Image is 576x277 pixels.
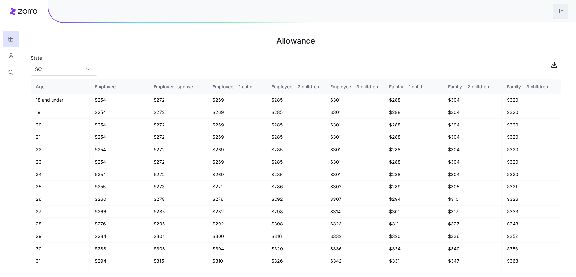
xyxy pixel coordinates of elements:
[330,83,379,90] div: Employee + 3 children
[207,131,266,143] td: $269
[266,206,325,218] td: $298
[148,230,207,243] td: $304
[384,156,443,168] td: $288
[31,230,90,243] td: 29
[325,181,384,193] td: $302
[443,143,502,156] td: $304
[207,106,266,119] td: $269
[212,83,261,90] div: Employee + 1 child
[266,143,325,156] td: $285
[443,218,502,230] td: $327
[148,218,207,230] td: $295
[443,106,502,119] td: $304
[207,143,266,156] td: $269
[31,119,90,131] td: 20
[507,83,556,90] div: Family + 3 children
[384,206,443,218] td: $301
[90,131,148,143] td: $254
[90,156,148,168] td: $254
[325,143,384,156] td: $301
[31,168,90,181] td: 24
[443,193,502,206] td: $310
[502,230,561,243] td: $352
[266,94,325,106] td: $285
[266,230,325,243] td: $316
[154,83,202,90] div: Employee+spouse
[325,255,384,267] td: $342
[443,119,502,131] td: $304
[31,156,90,168] td: 23
[266,243,325,255] td: $320
[443,131,502,143] td: $304
[95,83,143,90] div: Employee
[502,193,561,206] td: $326
[384,193,443,206] td: $294
[148,255,207,267] td: $315
[325,218,384,230] td: $323
[207,94,266,106] td: $269
[31,33,561,49] h1: Allowance
[448,83,496,90] div: Family + 2 children
[31,243,90,255] td: 30
[325,156,384,168] td: $301
[384,168,443,181] td: $288
[266,168,325,181] td: $285
[502,168,561,181] td: $320
[384,119,443,131] td: $288
[31,94,90,106] td: 18 and under
[266,255,325,267] td: $326
[443,181,502,193] td: $305
[31,218,90,230] td: 28
[502,181,561,193] td: $321
[148,243,207,255] td: $308
[266,156,325,168] td: $285
[502,143,561,156] td: $320
[443,168,502,181] td: $304
[31,131,90,143] td: 21
[384,218,443,230] td: $311
[90,230,148,243] td: $284
[384,94,443,106] td: $288
[502,106,561,119] td: $320
[384,255,443,267] td: $331
[31,54,42,61] label: State
[148,181,207,193] td: $273
[31,206,90,218] td: 27
[325,119,384,131] td: $301
[90,119,148,131] td: $254
[31,193,90,206] td: 26
[148,143,207,156] td: $272
[325,131,384,143] td: $301
[325,193,384,206] td: $307
[148,168,207,181] td: $272
[443,230,502,243] td: $336
[90,255,148,267] td: $294
[90,94,148,106] td: $254
[389,83,437,90] div: Family + 1 child
[90,168,148,181] td: $254
[31,143,90,156] td: 22
[502,218,561,230] td: $343
[207,193,266,206] td: $276
[266,218,325,230] td: $308
[384,143,443,156] td: $288
[443,156,502,168] td: $304
[207,255,266,267] td: $310
[148,156,207,168] td: $272
[325,168,384,181] td: $301
[207,119,266,131] td: $269
[266,193,325,206] td: $292
[90,218,148,230] td: $276
[266,106,325,119] td: $285
[384,106,443,119] td: $288
[90,106,148,119] td: $254
[502,206,561,218] td: $333
[325,94,384,106] td: $301
[148,131,207,143] td: $272
[148,119,207,131] td: $272
[266,181,325,193] td: $286
[502,255,561,267] td: $363
[443,243,502,255] td: $340
[502,243,561,255] td: $356
[90,206,148,218] td: $266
